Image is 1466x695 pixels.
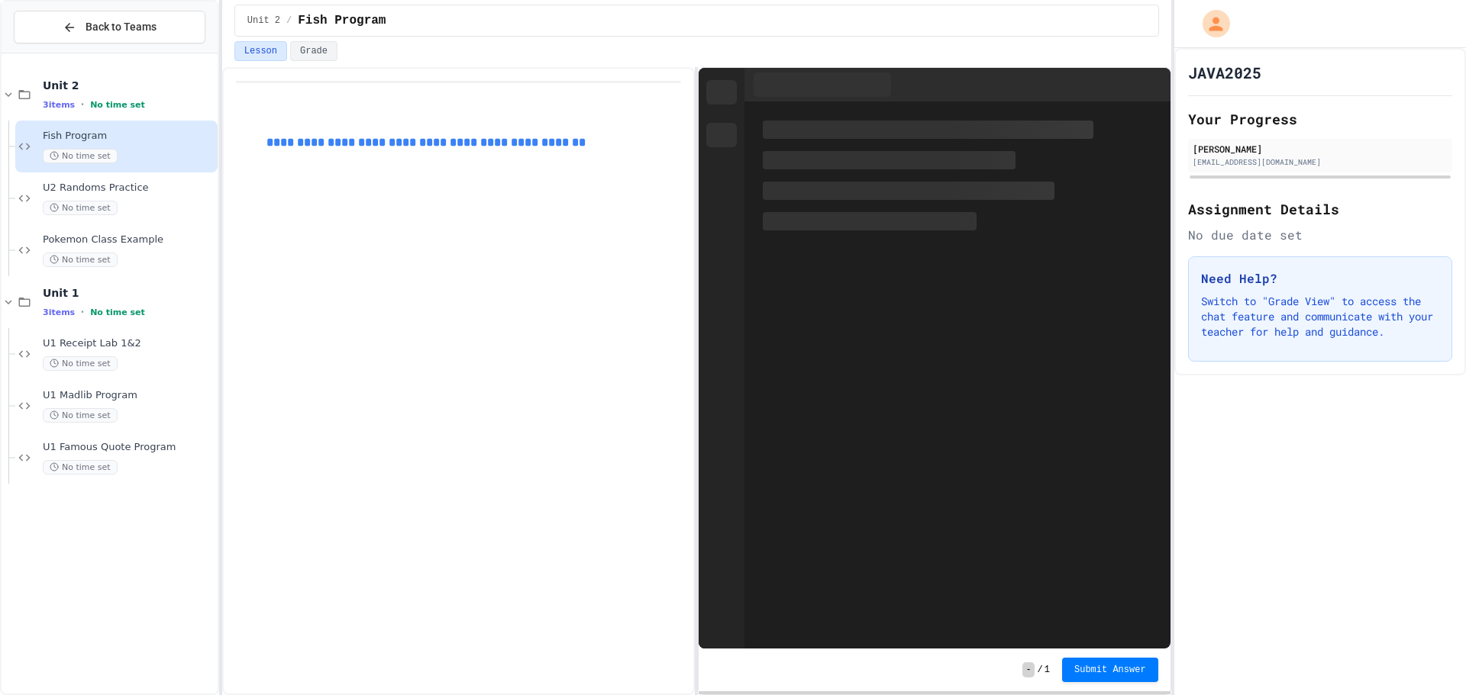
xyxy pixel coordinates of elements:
span: No time set [43,408,118,423]
button: Grade [290,41,337,61]
div: [EMAIL_ADDRESS][DOMAIN_NAME] [1193,156,1448,168]
h3: Need Help? [1201,269,1439,288]
span: / [1038,664,1043,676]
div: My Account [1187,6,1234,41]
h1: JAVA2025 [1188,62,1261,83]
span: Unit 2 [247,14,280,27]
div: No due date set [1188,226,1452,244]
span: Pokemon Class Example [43,233,215,246]
span: No time set [43,356,118,371]
span: U1 Famous Quote Program [43,441,215,454]
h2: Assignment Details [1188,198,1452,220]
span: U1 Madlib Program [43,389,215,402]
span: No time set [90,307,145,317]
span: No time set [43,253,118,267]
span: / [286,14,292,27]
span: - [1022,662,1034,677]
div: [PERSON_NAME] [1193,142,1448,156]
span: No time set [90,100,145,110]
span: U1 Receipt Lab 1&2 [43,337,215,350]
span: U2 Randoms Practice [43,182,215,195]
span: • [81,98,84,111]
span: Fish Program [43,130,215,143]
span: Fish Program [298,11,386,30]
p: Switch to "Grade View" to access the chat feature and communicate with your teacher for help and ... [1201,294,1439,339]
span: • [81,306,84,318]
h2: Your Progress [1188,108,1452,130]
span: Unit 2 [43,79,215,92]
span: 3 items [43,100,75,110]
span: No time set [43,149,118,163]
span: Back to Teams [86,19,157,35]
button: Submit Answer [1062,658,1158,682]
span: No time set [43,201,118,215]
button: Lesson [234,41,287,61]
button: Back to Teams [14,11,205,43]
span: 1 [1045,664,1050,676]
span: Unit 1 [43,286,215,300]
span: No time set [43,460,118,475]
span: Submit Answer [1074,664,1146,676]
span: 3 items [43,307,75,317]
